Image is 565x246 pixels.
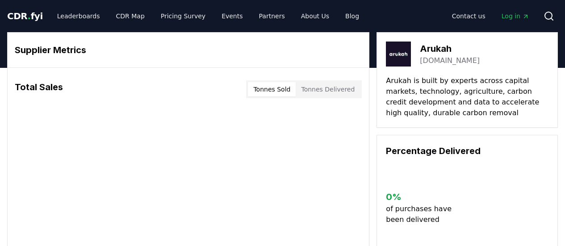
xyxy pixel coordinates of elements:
[248,82,296,96] button: Tonnes Sold
[386,144,548,158] h3: Percentage Delivered
[154,8,213,24] a: Pricing Survey
[15,80,63,98] h3: Total Sales
[50,8,366,24] nav: Main
[252,8,292,24] a: Partners
[502,12,529,21] span: Log in
[7,11,43,21] span: CDR fyi
[109,8,152,24] a: CDR Map
[7,10,43,22] a: CDR.fyi
[28,11,31,21] span: .
[445,8,493,24] a: Contact us
[296,82,360,96] button: Tonnes Delivered
[445,8,536,24] nav: Main
[386,190,455,204] h3: 0 %
[15,43,362,57] h3: Supplier Metrics
[214,8,250,24] a: Events
[420,55,480,66] a: [DOMAIN_NAME]
[294,8,336,24] a: About Us
[494,8,536,24] a: Log in
[386,42,411,67] img: Arukah-logo
[50,8,107,24] a: Leaderboards
[386,204,455,225] p: of purchases have been delivered
[420,42,480,55] h3: Arukah
[338,8,366,24] a: Blog
[386,75,548,118] p: Arukah is built by experts across capital markets, technology, agriculture, carbon credit develop...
